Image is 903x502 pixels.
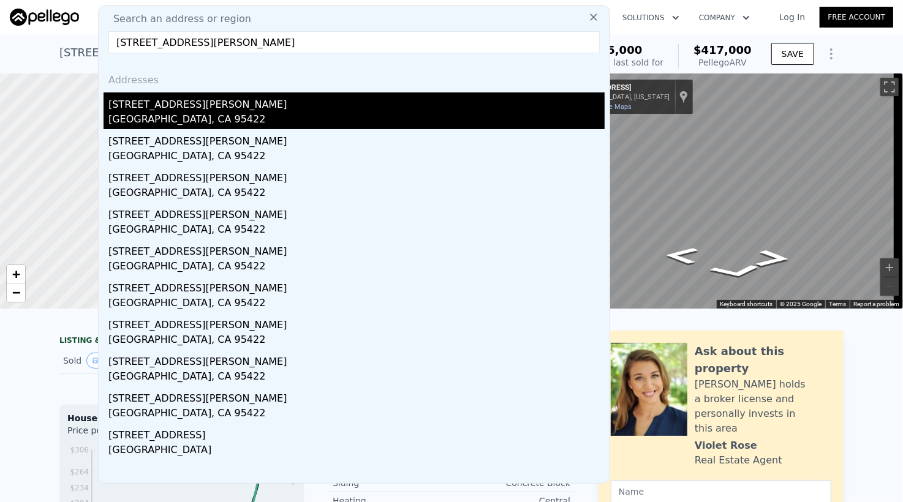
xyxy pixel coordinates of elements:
[59,44,350,61] div: [STREET_ADDRESS] , [GEOGRAPHIC_DATA] , FL 34293
[820,7,893,28] a: Free Account
[70,468,89,476] tspan: $264
[70,446,89,454] tspan: $306
[108,296,605,313] div: [GEOGRAPHIC_DATA], CA 95422
[108,129,605,149] div: [STREET_ADDRESS][PERSON_NAME]
[695,453,782,468] div: Real Estate Agent
[104,63,605,92] div: Addresses
[565,93,670,101] div: [GEOGRAPHIC_DATA], [US_STATE]
[853,301,899,307] a: Report a problem
[108,350,605,369] div: [STREET_ADDRESS][PERSON_NAME]
[104,12,251,26] span: Search an address or region
[108,313,605,332] div: [STREET_ADDRESS][PERSON_NAME]
[108,31,600,53] input: Enter an address, city, region, neighborhood or zip code
[742,246,804,271] path: Go North, Venice E Blvd
[108,259,605,276] div: [GEOGRAPHIC_DATA], CA 95422
[70,484,89,492] tspan: $234
[7,265,25,283] a: Zoom in
[651,243,712,268] path: Go South, Venice E Blvd
[771,43,814,65] button: SAVE
[108,239,605,259] div: [STREET_ADDRESS][PERSON_NAME]
[720,300,773,309] button: Keyboard shortcuts
[880,277,899,296] button: Zoom out
[880,78,899,96] button: Toggle fullscreen view
[67,424,182,444] div: Price per Square Foot
[695,438,757,453] div: Violet Rose
[108,443,605,460] div: [GEOGRAPHIC_DATA]
[613,7,689,29] button: Solutions
[12,266,20,282] span: +
[880,258,899,277] button: Zoom in
[108,112,605,129] div: [GEOGRAPHIC_DATA], CA 95422
[695,343,831,377] div: Ask about this property
[63,353,172,369] div: Sold
[693,43,752,56] span: $417,000
[780,301,822,307] span: © 2025 Google
[563,56,663,69] div: Off Market, last sold for
[108,185,605,203] div: [GEOGRAPHIC_DATA], CA 95422
[584,43,643,56] span: $135,000
[819,42,844,66] button: Show Options
[7,283,25,302] a: Zoom out
[59,335,304,348] div: LISTING & SALE HISTORY
[12,285,20,300] span: −
[693,56,752,69] div: Pellego ARV
[108,406,605,423] div: [GEOGRAPHIC_DATA], CA 95422
[695,261,777,282] path: Go East, Algiers Dr
[108,222,605,239] div: [GEOGRAPHIC_DATA], CA 95422
[695,377,831,436] div: [PERSON_NAME] holds a broker license and personally invests in this area
[679,90,688,103] a: Show location on map
[108,276,605,296] div: [STREET_ADDRESS][PERSON_NAME]
[108,203,605,222] div: [STREET_ADDRESS][PERSON_NAME]
[561,73,903,309] div: Street View
[689,7,760,29] button: Company
[10,9,79,26] img: Pellego
[561,73,903,309] div: Map
[108,423,605,443] div: [STREET_ADDRESS]
[565,83,670,93] div: [STREET_ADDRESS]
[108,386,605,406] div: [STREET_ADDRESS][PERSON_NAME]
[108,92,605,112] div: [STREET_ADDRESS][PERSON_NAME]
[108,166,605,185] div: [STREET_ADDRESS][PERSON_NAME]
[108,332,605,350] div: [GEOGRAPHIC_DATA], CA 95422
[765,11,820,23] a: Log In
[108,149,605,166] div: [GEOGRAPHIC_DATA], CA 95422
[67,412,297,424] div: Houses Median Sale
[108,369,605,386] div: [GEOGRAPHIC_DATA], CA 95422
[86,353,112,369] button: View historical data
[829,301,846,307] a: Terms (opens in new tab)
